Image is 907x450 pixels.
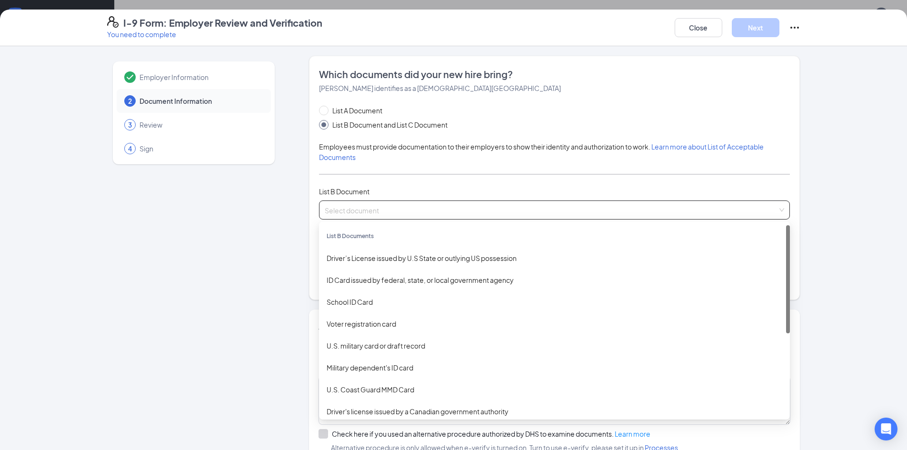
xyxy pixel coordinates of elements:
[107,16,119,28] svg: FormI9EVerifyIcon
[327,340,782,351] div: U.S. military card or draft record
[875,418,897,440] div: Open Intercom Messenger
[675,18,722,37] button: Close
[327,275,782,285] div: ID Card issued by federal, state, or local government agency
[140,144,261,153] span: Sign
[319,68,790,81] span: Which documents did your new hire bring?
[124,71,136,83] svg: Checkmark
[140,72,261,82] span: Employer Information
[329,105,386,116] span: List A Document
[327,297,782,307] div: School ID Card
[107,30,322,39] p: You need to complete
[128,96,132,106] span: 2
[732,18,779,37] button: Next
[140,96,261,106] span: Document Information
[140,120,261,130] span: Review
[332,429,650,439] div: Check here if you used an alternative procedure authorized by DHS to examine documents.
[329,120,451,130] span: List B Document and List C Document
[128,120,132,130] span: 3
[789,22,800,33] svg: Ellipses
[327,384,782,395] div: U.S. Coast Guard MMD Card
[327,406,782,417] div: Driver's license issued by a Canadian government authority
[327,253,782,263] div: Driver’s License issued by U.S State or outlying US possession
[128,144,132,153] span: 4
[319,84,561,92] span: [PERSON_NAME] identifies as a [DEMOGRAPHIC_DATA][GEOGRAPHIC_DATA]
[319,187,369,196] span: List B Document
[327,362,782,373] div: Military dependent's ID card
[615,430,650,438] a: Learn more
[327,232,374,240] span: List B Documents
[319,142,764,161] span: Employees must provide documentation to their employers to show their identity and authorization ...
[123,16,322,30] h4: I-9 Form: Employer Review and Verification
[327,319,782,329] div: Voter registration card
